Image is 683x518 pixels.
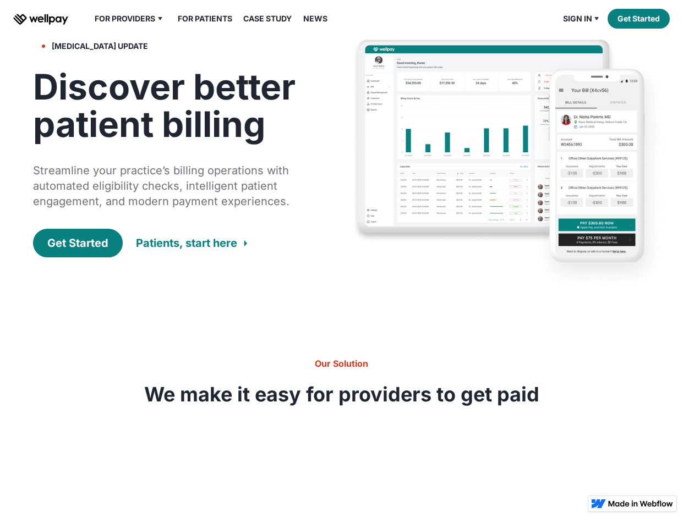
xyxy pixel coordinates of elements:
a: Get Started [33,229,123,257]
a: Patients, start here [136,230,247,256]
a: home [13,12,68,25]
div: Sign in [556,12,608,25]
h6: Our Solution [144,357,540,370]
div: For Providers [88,12,171,25]
div: For Providers [95,12,155,25]
a: News [297,12,334,25]
img: Made in Webflow [608,500,673,507]
div: Sign in [563,12,592,25]
div: Streamline your practice’s billing operations with automated eligibility checks, intelligent pati... [33,163,312,209]
a: Get Started [608,9,670,29]
a: Case Study [237,12,298,25]
div: Patients, start here [136,235,237,251]
h3: We make it easy for providers to get paid [144,383,540,405]
div: [MEDICAL_DATA] update [52,40,148,53]
h1: Discover better patient billing [33,68,312,143]
div: Get Started [47,235,108,251]
a: For Patients [171,12,239,25]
